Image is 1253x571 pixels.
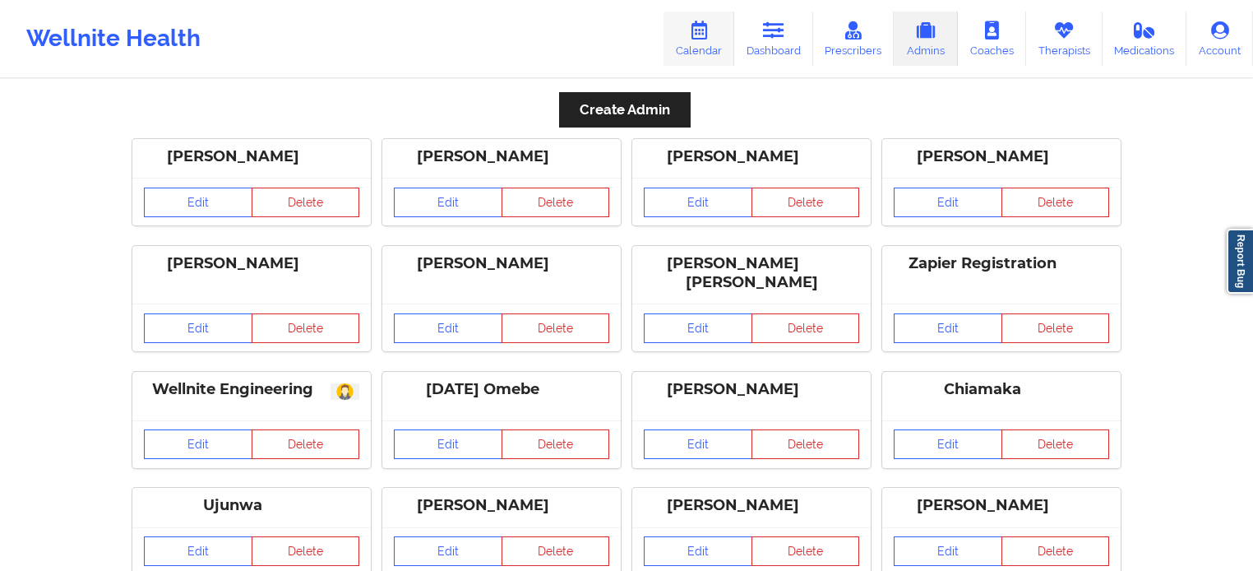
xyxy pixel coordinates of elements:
[144,496,359,515] div: Ujunwa
[502,429,610,459] button: Delete
[144,380,359,399] div: Wellnite Engineering
[894,429,1002,459] a: Edit
[894,188,1002,217] a: Edit
[751,429,860,459] button: Delete
[644,313,752,343] a: Edit
[144,147,359,166] div: [PERSON_NAME]
[894,536,1002,566] a: Edit
[144,313,252,343] a: Edit
[734,12,813,66] a: Dashboard
[663,12,734,66] a: Calendar
[644,380,859,399] div: [PERSON_NAME]
[751,313,860,343] button: Delete
[894,380,1109,399] div: Chiamaka
[1001,313,1110,343] button: Delete
[502,313,610,343] button: Delete
[1001,536,1110,566] button: Delete
[644,536,752,566] a: Edit
[252,313,360,343] button: Delete
[1026,12,1103,66] a: Therapists
[894,12,958,66] a: Admins
[751,188,860,217] button: Delete
[813,12,895,66] a: Prescribers
[144,188,252,217] a: Edit
[644,188,752,217] a: Edit
[394,429,502,459] a: Edit
[958,12,1026,66] a: Coaches
[394,496,609,515] div: [PERSON_NAME]
[394,254,609,273] div: [PERSON_NAME]
[331,383,359,400] img: avatar.png
[894,313,1002,343] a: Edit
[894,147,1109,166] div: [PERSON_NAME]
[144,536,252,566] a: Edit
[644,496,859,515] div: [PERSON_NAME]
[394,536,502,566] a: Edit
[394,380,609,399] div: [DATE] Omebe
[252,429,360,459] button: Delete
[252,188,360,217] button: Delete
[751,536,860,566] button: Delete
[252,536,360,566] button: Delete
[1001,429,1110,459] button: Delete
[144,429,252,459] a: Edit
[894,254,1109,273] div: Zapier Registration
[1227,229,1253,294] a: Report Bug
[894,496,1109,515] div: [PERSON_NAME]
[644,254,859,292] div: [PERSON_NAME] [PERSON_NAME]
[1001,188,1110,217] button: Delete
[644,429,752,459] a: Edit
[644,147,859,166] div: [PERSON_NAME]
[394,147,609,166] div: [PERSON_NAME]
[1186,12,1253,66] a: Account
[559,92,691,128] button: Create Admin
[394,188,502,217] a: Edit
[144,254,359,273] div: [PERSON_NAME]
[1103,12,1187,66] a: Medications
[394,313,502,343] a: Edit
[502,536,610,566] button: Delete
[502,188,610,217] button: Delete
